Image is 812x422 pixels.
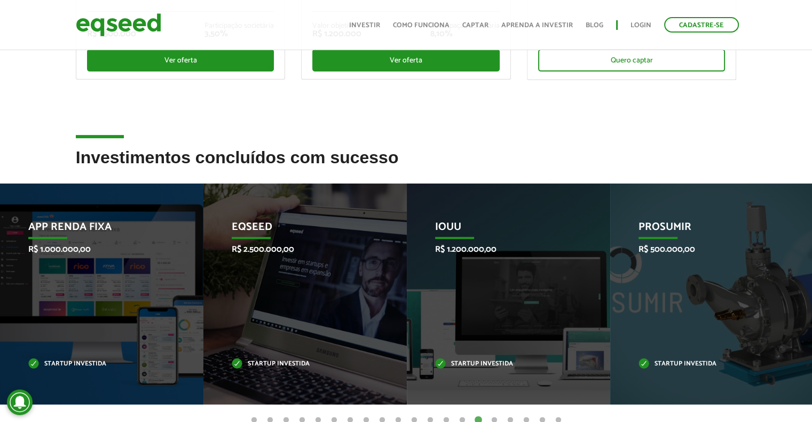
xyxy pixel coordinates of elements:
[28,221,160,239] p: App Renda Fixa
[638,244,770,254] p: R$ 500.000,00
[586,22,603,29] a: Blog
[232,361,363,367] p: Startup investida
[76,148,737,183] h2: Investimentos concluídos com sucesso
[435,221,566,239] p: IOUU
[630,22,651,29] a: Login
[435,361,566,367] p: Startup investida
[87,49,274,71] div: Ver oferta
[393,22,450,29] a: Como funciona
[232,221,363,239] p: EqSeed
[501,22,573,29] a: Aprenda a investir
[312,49,500,71] div: Ver oferta
[349,22,380,29] a: Investir
[28,361,160,367] p: Startup investida
[462,22,488,29] a: Captar
[538,49,726,71] div: Quero captar
[638,221,770,239] p: PROSUMIR
[638,361,770,367] p: Startup investida
[76,11,161,39] img: EqSeed
[435,244,566,254] p: R$ 1.200.000,00
[28,244,160,254] p: R$ 1.000.000,00
[664,17,739,33] a: Cadastre-se
[232,244,363,254] p: R$ 2.500.000,00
